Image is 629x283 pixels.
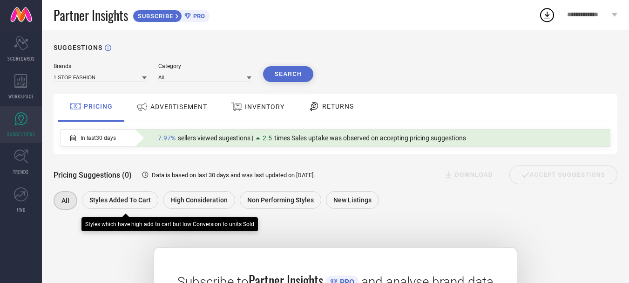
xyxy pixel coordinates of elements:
[247,196,314,204] span: Non Performing Styles
[61,197,69,204] span: All
[150,103,207,110] span: ADVERTISEMENT
[54,6,128,25] span: Partner Insights
[81,135,116,141] span: In last 30 days
[263,66,313,82] button: Search
[54,63,147,69] div: Brands
[509,166,617,184] div: Accept Suggestions
[8,93,34,100] span: WORKSPACE
[263,134,272,142] span: 2.5
[7,55,35,62] span: SCORECARDS
[54,171,132,179] span: Pricing Suggestions (0)
[13,168,29,175] span: TRENDS
[152,172,315,179] span: Data is based on last 30 days and was last updated on [DATE] .
[158,134,176,142] span: 7.97%
[89,196,151,204] span: Styles Added To Cart
[133,13,176,20] span: SUBSCRIBE
[7,131,35,138] span: SUGGESTIONS
[133,7,210,22] a: SUBSCRIBEPRO
[333,196,372,204] span: New Listings
[84,103,113,110] span: PRICING
[539,7,555,23] div: Open download list
[245,103,284,110] span: INVENTORY
[158,63,251,69] div: Category
[17,206,26,213] span: FWD
[153,132,471,144] div: Percentage of sellers who have viewed suggestions for the current Insight Type
[322,103,354,110] span: RETURNS
[178,134,253,142] span: sellers viewed sugestions |
[54,44,102,51] h1: SUGGESTIONS
[274,134,466,142] span: times Sales uptake was observed on accepting pricing suggestions
[170,196,228,204] span: High Consideration
[191,13,205,20] span: PRO
[85,221,254,228] div: Styles which have high add to cart but low Conversion to units Sold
